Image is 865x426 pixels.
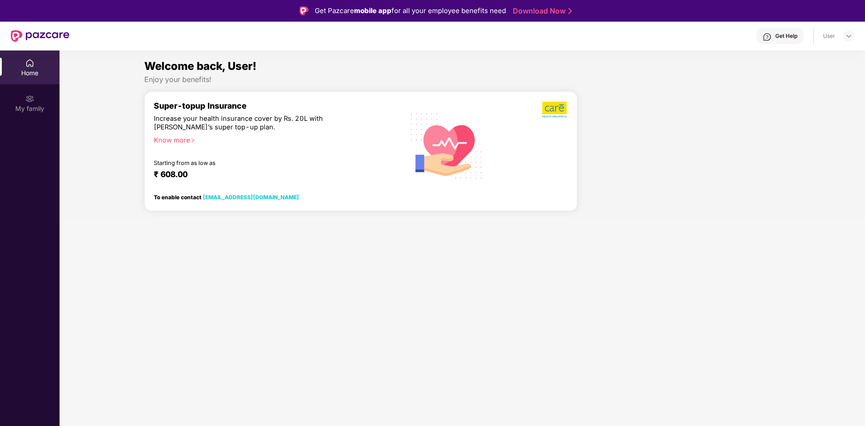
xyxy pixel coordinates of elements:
[763,32,772,41] img: svg+xml;base64,PHN2ZyBpZD0iSGVscC0zMngzMiIgeG1sbnM9Imh0dHA6Ly93d3cudzMub3JnLzIwMDAvc3ZnIiB3aWR0aD...
[154,160,357,166] div: Starting from as low as
[404,101,490,189] img: svg+xml;base64,PHN2ZyB4bWxucz0iaHR0cDovL3d3dy53My5vcmcvMjAwMC9zdmciIHhtbG5zOnhsaW5rPSJodHRwOi8vd3...
[154,101,396,110] div: Super-topup Insurance
[154,136,390,142] div: Know more
[568,6,572,16] img: Stroke
[11,30,69,42] img: New Pazcare Logo
[154,194,299,200] div: To enable contact
[354,6,391,15] strong: mobile app
[845,32,852,40] img: svg+xml;base64,PHN2ZyBpZD0iRHJvcGRvd24tMzJ4MzIiIHhtbG5zPSJodHRwOi8vd3d3LnczLm9yZy8yMDAwL3N2ZyIgd2...
[154,115,356,132] div: Increase your health insurance cover by Rs. 20L with [PERSON_NAME]’s super top-up plan.
[299,6,308,15] img: Logo
[154,169,386,180] div: ₹ 608.00
[144,60,257,73] span: Welcome back, User!
[25,59,34,68] img: svg+xml;base64,PHN2ZyBpZD0iSG9tZSIgeG1sbnM9Imh0dHA6Ly93d3cudzMub3JnLzIwMDAvc3ZnIiB3aWR0aD0iMjAiIG...
[542,101,568,118] img: b5dec4f62d2307b9de63beb79f102df3.png
[203,194,299,201] a: [EMAIL_ADDRESS][DOMAIN_NAME]
[25,94,34,103] img: svg+xml;base64,PHN2ZyB3aWR0aD0iMjAiIGhlaWdodD0iMjAiIHZpZXdCb3g9IjAgMCAyMCAyMCIgZmlsbD0ibm9uZSIgeG...
[144,75,781,84] div: Enjoy your benefits!
[190,138,195,143] span: right
[823,32,835,40] div: User
[315,5,506,16] div: Get Pazcare for all your employee benefits need
[513,6,569,16] a: Download Now
[775,32,797,40] div: Get Help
